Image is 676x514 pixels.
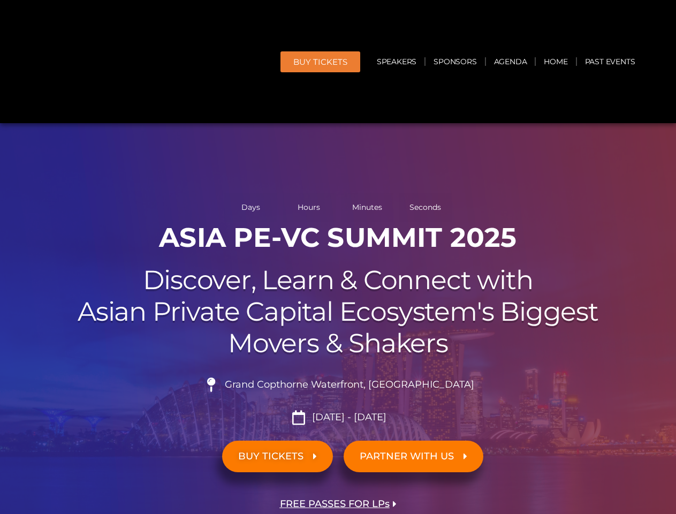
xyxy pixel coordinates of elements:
a: PARTNER WITH US [344,441,483,472]
a: Speakers [369,49,424,74]
a: BUY Tickets [280,51,360,72]
h1: ASIA PE-VC Summit 2025 [39,222,638,254]
a: Agenda [486,49,535,74]
span: Days [224,203,277,211]
span: Grand Copthorne Waterfront, [GEOGRAPHIC_DATA]​ [222,379,474,391]
span: PARTNER WITH US [360,451,454,462]
span: BUY Tickets [293,58,347,66]
span: BUY TICKETS [238,451,303,462]
a: Sponsors [426,49,484,74]
span: Hours [283,203,336,211]
a: Past Events [577,49,643,74]
a: BUY TICKETS [222,441,333,472]
span: [DATE] - [DATE] [309,412,386,424]
a: Home [536,49,575,74]
span: FREE PASSES FOR LPs [280,499,390,509]
span: Seconds [399,203,452,211]
h2: Discover, Learn & Connect with Asian Private Capital Ecosystem's Biggest Movers & Shakers [39,264,638,359]
span: Minutes [341,203,394,211]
